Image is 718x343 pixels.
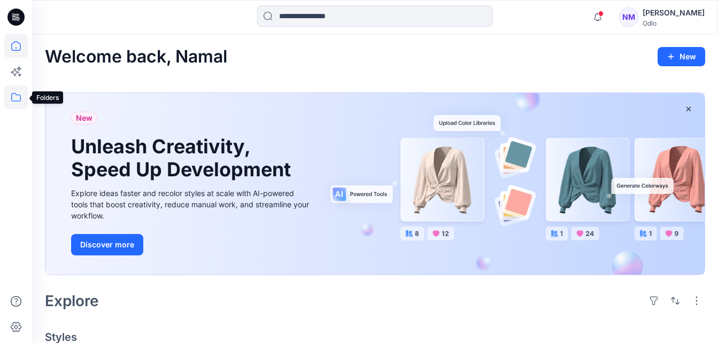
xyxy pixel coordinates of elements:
span: New [76,112,92,124]
div: Explore ideas faster and recolor styles at scale with AI-powered tools that boost creativity, red... [71,188,312,221]
h2: Welcome back, Namal [45,47,227,67]
h1: Unleash Creativity, Speed Up Development [71,135,296,181]
div: [PERSON_NAME] [643,6,705,19]
div: Odlo [643,19,705,27]
h2: Explore [45,292,99,309]
div: NM [619,7,638,27]
a: Discover more [71,234,312,255]
button: New [658,47,705,66]
button: Discover more [71,234,143,255]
